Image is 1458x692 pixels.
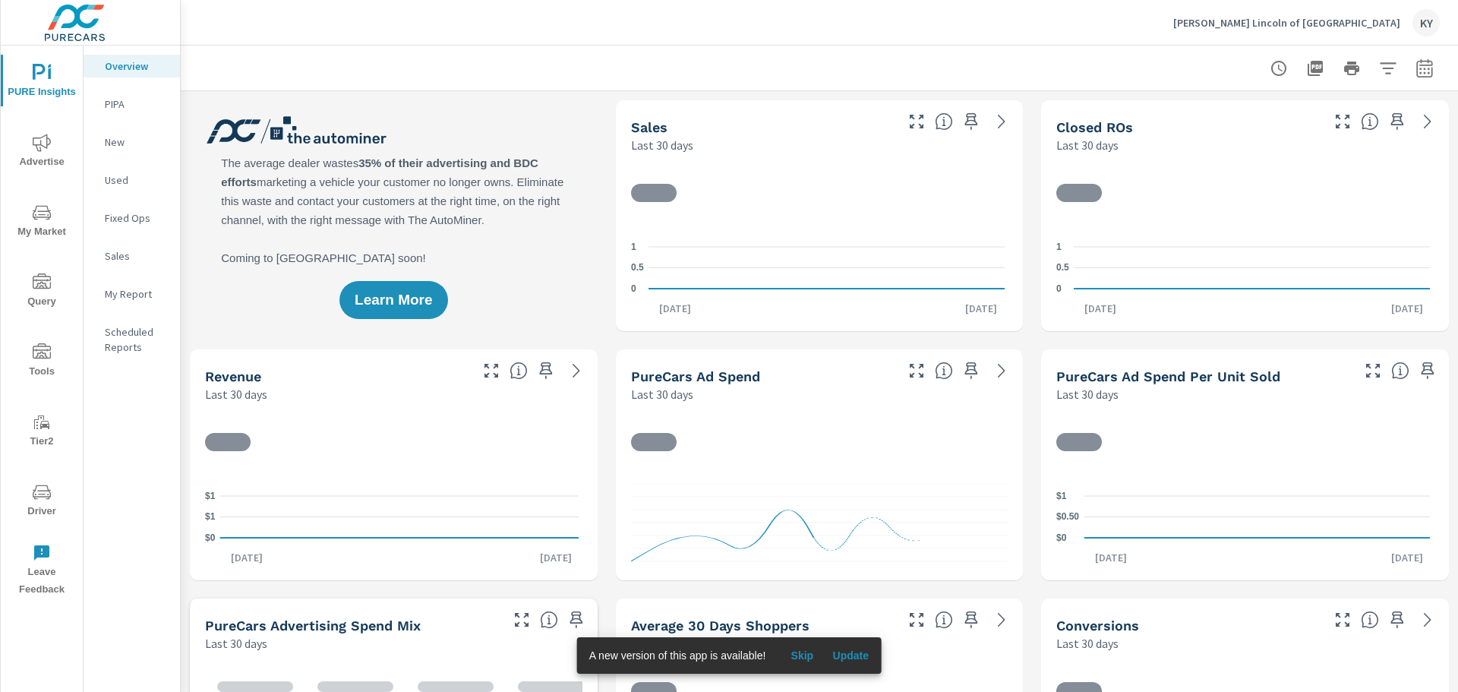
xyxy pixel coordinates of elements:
h5: PureCars Advertising Spend Mix [205,618,421,634]
a: See more details in report [1415,608,1440,632]
text: 0 [631,283,636,294]
div: nav menu [1,46,83,605]
p: Scheduled Reports [105,324,168,355]
span: Tier2 [5,413,78,450]
h5: Sales [631,119,667,135]
p: Sales [105,248,168,264]
span: PURE Insights [5,64,78,101]
span: This table looks at how you compare to the amount of budget you spend per channel as opposed to y... [540,611,558,629]
button: "Export Report to PDF" [1300,53,1330,84]
p: Last 30 days [631,136,693,154]
text: $1 [205,491,216,501]
button: Make Fullscreen [1330,608,1355,632]
span: Number of vehicles sold by the dealership over the selected date range. [Source: This data is sou... [935,112,953,131]
span: Driver [5,483,78,520]
span: Update [832,649,869,662]
h5: PureCars Ad Spend Per Unit Sold [1056,368,1280,384]
div: Scheduled Reports [84,321,180,359]
text: 0.5 [1056,263,1069,273]
p: Fixed Ops [105,210,168,226]
p: [DATE] [955,301,1008,316]
div: KY [1412,9,1440,36]
p: Last 30 days [205,634,267,653]
p: Last 30 days [1056,136,1119,154]
button: Learn More [339,281,447,319]
button: Skip [778,643,826,668]
p: [DATE] [220,550,273,565]
button: Update [826,643,875,668]
button: Make Fullscreen [479,359,503,383]
h5: Revenue [205,368,261,384]
p: [DATE] [1381,550,1434,565]
span: Skip [784,649,820,662]
span: Save this to your personalized report [1385,608,1409,632]
span: Number of Repair Orders Closed by the selected dealership group over the selected time range. [So... [1361,112,1379,131]
text: 0 [1056,283,1062,294]
button: Make Fullscreen [510,608,534,632]
button: Make Fullscreen [904,359,929,383]
p: New [105,134,168,150]
button: Make Fullscreen [904,109,929,134]
p: Last 30 days [205,385,267,403]
p: Last 30 days [1056,385,1119,403]
a: See more details in report [989,359,1014,383]
p: Last 30 days [1056,634,1119,653]
button: Make Fullscreen [1330,109,1355,134]
span: Advertise [5,134,78,171]
span: Leave Feedback [5,544,78,599]
div: Sales [84,245,180,267]
div: New [84,131,180,153]
span: Query [5,273,78,311]
text: 0.5 [631,263,644,273]
button: Select Date Range [1409,53,1440,84]
span: Save this to your personalized report [1415,359,1440,383]
a: See more details in report [564,359,589,383]
h5: PureCars Ad Spend [631,368,760,384]
span: A new version of this app is available! [589,649,766,662]
h5: Conversions [1056,618,1139,634]
div: Used [84,169,180,191]
span: The number of dealer-specified goals completed by a visitor. [Source: This data is provided by th... [1361,611,1379,629]
a: See more details in report [989,109,1014,134]
p: PIPA [105,96,168,112]
text: $0.50 [1056,512,1079,523]
text: $1 [1056,491,1067,501]
span: A rolling 30 day total of daily Shoppers on the dealership website, averaged over the selected da... [935,611,953,629]
button: Make Fullscreen [904,608,929,632]
text: $0 [205,532,216,543]
button: Make Fullscreen [1361,359,1385,383]
div: Fixed Ops [84,207,180,229]
span: Total cost of media for all PureCars channels for the selected dealership group over the selected... [935,362,953,380]
p: Last 30 days [631,634,693,653]
p: Used [105,172,168,188]
span: Learn More [355,293,432,307]
span: Save this to your personalized report [959,608,983,632]
span: My Market [5,204,78,241]
p: [DATE] [1381,301,1434,316]
p: My Report [105,286,168,302]
span: Average cost of advertising per each vehicle sold at the dealer over the selected date range. The... [1391,362,1409,380]
span: Save this to your personalized report [959,109,983,134]
text: $1 [205,512,216,523]
h5: Average 30 Days Shoppers [631,618,809,634]
span: Save this to your personalized report [1385,109,1409,134]
text: $0 [1056,532,1067,543]
span: Tools [5,343,78,381]
p: [DATE] [649,301,702,316]
h5: Closed ROs [1056,119,1133,135]
a: See more details in report [989,608,1014,632]
button: Apply Filters [1373,53,1403,84]
p: [PERSON_NAME] Lincoln of [GEOGRAPHIC_DATA] [1173,16,1400,30]
div: My Report [84,283,180,305]
p: [DATE] [1074,301,1127,316]
a: See more details in report [1415,109,1440,134]
span: Save this to your personalized report [534,359,558,383]
p: Last 30 days [631,385,693,403]
span: Save this to your personalized report [564,608,589,632]
div: Overview [84,55,180,77]
text: 1 [1056,242,1062,252]
span: Save this to your personalized report [959,359,983,383]
p: [DATE] [1084,550,1138,565]
span: Total sales revenue over the selected date range. [Source: This data is sourced from the dealer’s... [510,362,528,380]
p: [DATE] [529,550,582,565]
